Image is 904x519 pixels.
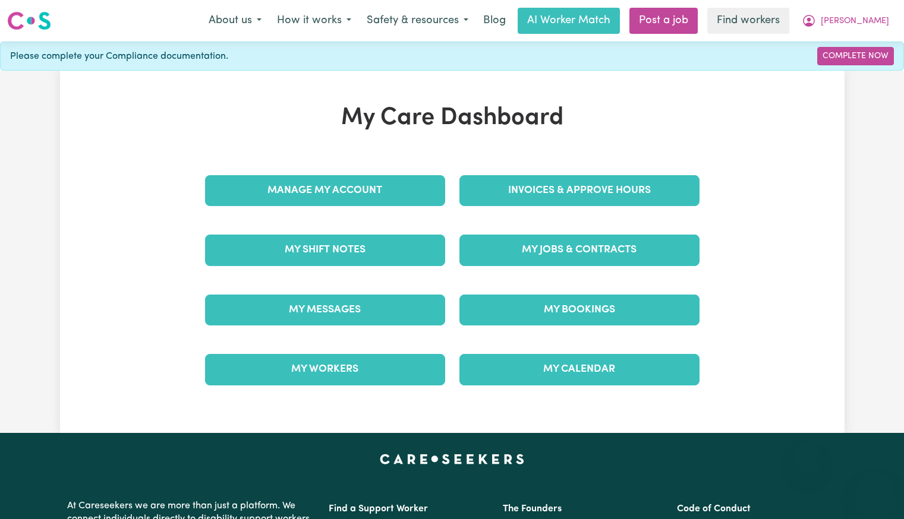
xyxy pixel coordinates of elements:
[629,8,698,34] a: Post a job
[476,8,513,34] a: Blog
[205,235,445,265] a: My Shift Notes
[795,443,818,467] iframe: Close message
[459,354,700,385] a: My Calendar
[380,454,524,464] a: Careseekers home page
[329,504,428,514] a: Find a Support Worker
[205,354,445,385] a: My Workers
[7,10,51,31] img: Careseekers logo
[7,7,51,34] a: Careseekers logo
[821,15,889,28] span: [PERSON_NAME]
[677,504,751,514] a: Code of Conduct
[794,8,897,33] button: My Account
[459,175,700,206] a: Invoices & Approve Hours
[205,295,445,325] a: My Messages
[10,49,228,64] span: Please complete your Compliance documentation.
[459,295,700,325] a: My Bookings
[817,47,894,65] a: Complete Now
[459,235,700,265] a: My Jobs & Contracts
[707,8,789,34] a: Find workers
[205,175,445,206] a: Manage My Account
[856,471,894,509] iframe: Button to launch messaging window
[269,8,359,33] button: How it works
[198,104,707,132] h1: My Care Dashboard
[359,8,476,33] button: Safety & resources
[201,8,269,33] button: About us
[518,8,620,34] a: AI Worker Match
[503,504,562,514] a: The Founders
